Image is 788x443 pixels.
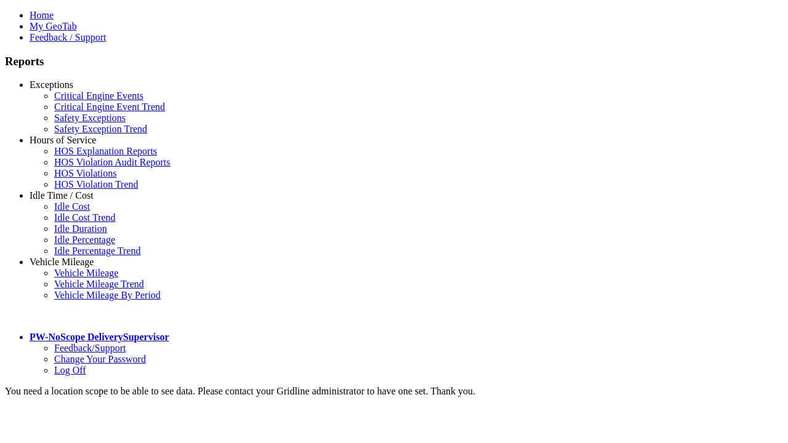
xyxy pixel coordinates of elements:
[54,90,143,101] a: Critical Engine Events
[5,55,783,68] h3: Reports
[54,279,144,289] a: Vehicle Mileage Trend
[54,268,118,278] a: Vehicle Mileage
[54,223,107,234] a: Idle Duration
[54,113,126,123] a: Safety Exceptions
[30,135,96,145] a: Hours of Service
[30,79,73,90] a: Exceptions
[54,201,90,212] a: Idle Cost
[5,386,783,397] div: You need a location scope to be able to see data. Please contact your Gridline administrator to h...
[54,102,165,112] a: Critical Engine Event Trend
[54,168,116,178] a: HOS Violations
[30,21,77,31] a: My GeoTab
[54,290,161,300] a: Vehicle Mileage By Period
[54,365,86,375] a: Log Off
[30,10,54,20] a: Home
[54,179,139,190] a: HOS Violation Trend
[30,257,94,267] a: Vehicle Mileage
[54,124,147,134] a: Safety Exception Trend
[30,190,94,201] a: Idle Time / Cost
[54,212,116,223] a: Idle Cost Trend
[54,343,126,353] a: Feedback/Support
[30,332,169,342] a: PW-NoScope DeliverySupervisor
[54,234,115,245] a: Idle Percentage
[54,354,146,364] a: Change Your Password
[54,157,171,167] a: HOS Violation Audit Reports
[30,32,106,42] a: Feedback / Support
[54,146,157,156] a: HOS Explanation Reports
[54,245,140,256] a: Idle Percentage Trend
